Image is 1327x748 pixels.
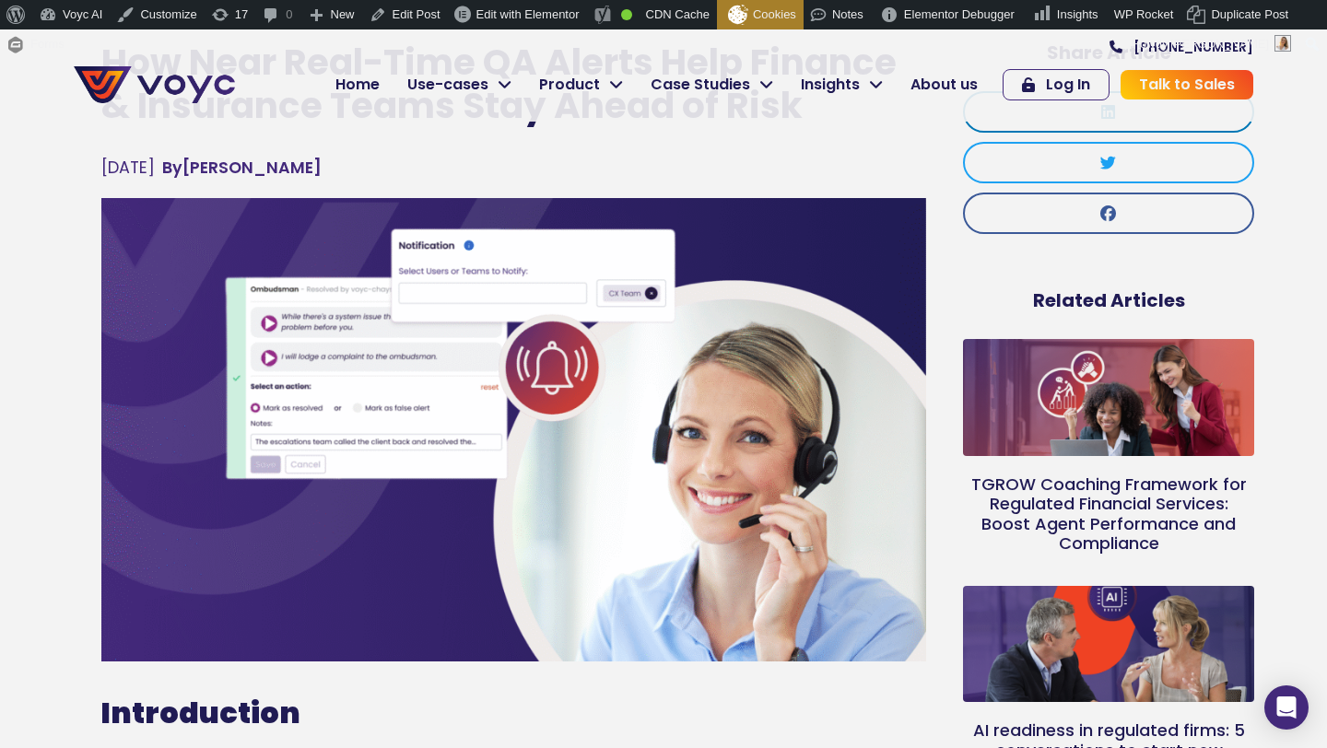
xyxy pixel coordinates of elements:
a: Log In [1003,69,1110,100]
a: About us [897,66,992,103]
a: Home [322,66,393,103]
span: Home [335,74,380,96]
a: TGROW Coaching Framework for Regulated Financial Services: Boost Agent Performance and Compliance [971,473,1247,555]
span: [PERSON_NAME] [1170,37,1269,51]
a: By[PERSON_NAME] [162,156,322,180]
a: [PHONE_NUMBER] [1110,41,1253,53]
span: Log In [1046,77,1090,92]
span: By [162,157,182,179]
img: voyc-full-logo [74,66,235,103]
a: Product [525,66,637,103]
div: Good [621,9,632,20]
img: man and woman having a formal conversation at the office [961,561,1255,727]
a: Insights [787,66,897,103]
span: Case Studies [651,74,750,96]
span: Product [539,74,600,96]
div: Share on facebook [963,193,1254,234]
a: Talk to Sales [1121,70,1253,99]
a: man and woman having a formal conversation at the office [963,586,1254,703]
a: Use-cases [393,66,525,103]
a: Howdy, [1125,29,1298,59]
span: Forms [30,29,65,59]
span: Talk to Sales [1139,77,1235,92]
span: Use-cases [407,74,488,96]
div: Open Intercom Messenger [1264,685,1309,730]
div: Share on twitter [963,142,1254,183]
span: About us [910,74,978,96]
span: Insights [801,74,860,96]
a: Case Studies [637,66,787,103]
span: Edit with Elementor [476,7,580,21]
time: [DATE] [101,157,155,179]
span: Insights [1057,7,1098,21]
h5: Related Articles [963,289,1254,311]
span: [PERSON_NAME] [162,156,322,180]
b: Introduction [100,692,300,733]
h1: How Near Real-Time QA Alerts Help Finance & Insurance Teams Stay Ahead of Risk [101,41,926,128]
